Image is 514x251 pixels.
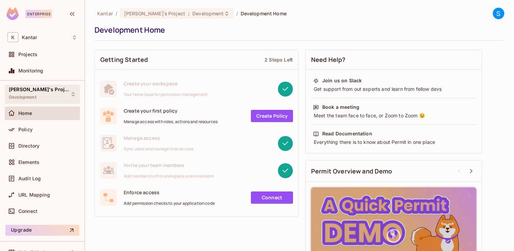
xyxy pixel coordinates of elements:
[95,25,501,35] div: Development Home
[25,10,52,18] div: Enterprise
[311,55,346,64] span: Need Help?
[18,208,37,214] span: Connect
[188,11,190,16] span: :
[100,55,148,64] span: Getting Started
[18,160,39,165] span: Elements
[311,167,392,175] span: Permit Overview and Demo
[124,173,214,179] span: Add members to this workspace or environment
[124,189,215,196] span: Enforce access
[6,7,19,20] img: SReyMgAAAABJRU5ErkJggg==
[9,95,36,100] span: Development
[322,130,372,137] div: Read Documentation
[124,119,218,124] span: Manage access with roles, actions and resources
[18,192,50,198] span: URL Mapping
[124,162,214,168] span: Invite your team members
[7,32,18,42] span: K
[116,10,117,17] li: /
[18,127,33,132] span: Policy
[18,52,37,57] span: Projects
[18,143,39,149] span: Directory
[9,87,70,92] span: [PERSON_NAME]'s Project
[124,92,208,97] span: Your home base for permission management
[493,7,504,19] div: S
[313,139,474,146] div: Everything there is to know about Permit in one place
[18,68,44,73] span: Monitoring
[322,104,359,111] div: Book a meeting
[241,10,287,17] span: Development Home
[251,191,293,204] a: Connect
[18,176,41,181] span: Audit Log
[313,86,474,93] div: Get support from out experts and learn from fellow devs
[124,10,185,17] span: [PERSON_NAME]'s Project
[22,35,37,40] span: Workspace: Kantar
[192,10,224,17] span: Development
[124,201,215,206] span: Add permission checks to your application code
[322,77,362,84] div: Join us on Slack
[124,80,208,87] span: Create your workspace
[18,111,32,116] span: Home
[313,112,474,119] div: Meet the team face to face, or Zoom to Zoom 😉
[97,10,113,17] span: the active workspace
[124,146,193,152] span: Sync users and manage their access
[124,107,218,114] span: Create your first policy
[251,110,293,122] a: Create Policy
[124,135,193,141] span: Manage access
[5,225,79,236] button: Upgrade
[236,10,238,17] li: /
[264,56,293,63] div: 2 Steps Left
